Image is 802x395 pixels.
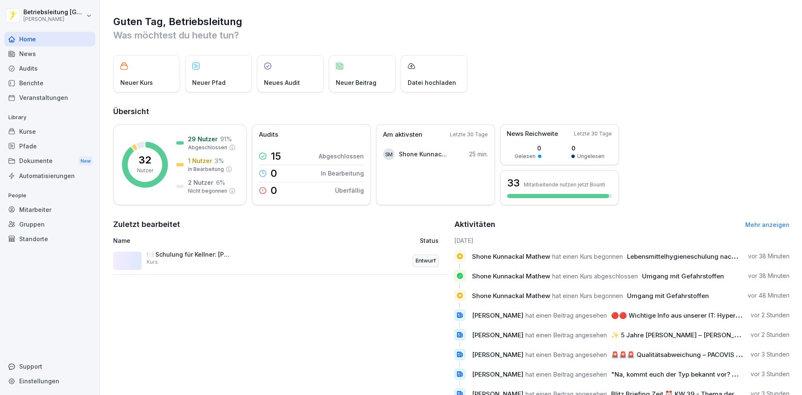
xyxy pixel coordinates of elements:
p: 15 [271,151,281,161]
p: In Bearbeitung [321,169,364,178]
p: Abgeschlossen [319,152,364,161]
p: Status [420,236,439,245]
p: Gelesen [515,153,536,160]
a: 🍽️ Schulung für Kellner: [PERSON_NAME]KursEntwurf [113,247,449,275]
p: vor 48 Minuten [748,291,789,300]
span: hat einen Kurs abgeschlossen [552,272,638,280]
p: Letzte 30 Tage [450,131,488,138]
p: Shone Kunnackal Mathew [399,150,447,158]
a: Home [4,32,95,46]
a: Mitarbeiter [4,202,95,217]
p: Neuer Kurs [120,78,153,87]
p: Abgeschlossen [188,144,227,151]
a: DokumenteNew [4,153,95,169]
p: 1 Nutzer [188,156,212,165]
p: vor 38 Minuten [748,252,789,260]
p: 0 [271,168,277,178]
h2: Aktivitäten [454,219,495,230]
p: Entwurf [416,257,436,265]
a: Kurse [4,124,95,139]
p: Neues Audit [264,78,300,87]
p: Überfällig [335,186,364,195]
span: hat einen Kurs begonnen [552,252,623,260]
span: hat einen Kurs begonnen [552,292,623,300]
p: Datei hochladen [408,78,456,87]
p: vor 38 Minuten [748,272,789,280]
p: 🍽️ Schulung für Kellner: [PERSON_NAME] [147,251,230,258]
h2: Zuletzt bearbeitet [113,219,449,230]
p: Am aktivsten [383,130,422,140]
p: Name [113,236,323,245]
span: [PERSON_NAME] [472,370,523,378]
div: SM [383,148,395,160]
p: News Reichweite [507,129,558,139]
a: Mehr anzeigen [745,221,789,228]
p: Was möchtest du heute tun? [113,28,789,42]
p: 6 % [216,178,225,187]
h2: Übersicht [113,106,789,117]
h1: Guten Tag, Betriebsleitung [113,15,789,28]
p: vor 3 Stunden [751,370,789,378]
p: Nutzer [137,167,153,174]
a: News [4,46,95,61]
p: 25 min. [469,150,488,158]
p: 3 % [215,156,224,165]
p: People [4,189,95,202]
p: 2 Nutzer [188,178,213,187]
span: Shone Kunnackal Mathew [472,252,550,260]
p: Nicht begonnen [188,187,227,195]
div: Support [4,359,95,374]
p: 91 % [220,135,232,143]
h3: 33 [507,176,520,190]
p: 32 [139,155,151,165]
a: Veranstaltungen [4,90,95,105]
p: 0 [515,144,541,153]
p: Library [4,111,95,124]
h6: [DATE] [454,236,790,245]
p: Kurs [147,258,158,266]
span: Umgang mit Gefahrstoffen [642,272,724,280]
p: Mitarbeitende nutzen jetzt Bounti [524,181,605,188]
span: hat einen Beitrag angesehen [525,370,607,378]
p: Neuer Beitrag [336,78,376,87]
a: Audits [4,61,95,76]
a: Automatisierungen [4,168,95,183]
p: In Bearbeitung [188,166,224,173]
p: 29 Nutzer [188,135,218,143]
a: Standorte [4,232,95,246]
a: Berichte [4,76,95,90]
span: [PERSON_NAME] [472,351,523,359]
span: Umgang mit Gefahrstoffen [627,292,709,300]
p: Neuer Pfad [192,78,226,87]
p: Letzte 30 Tage [574,130,612,138]
span: [PERSON_NAME] [472,331,523,339]
p: Betriebsleitung [GEOGRAPHIC_DATA] [23,9,84,16]
p: Audits [259,130,278,140]
div: Dokumente [4,153,95,169]
p: vor 2 Stunden [751,331,789,339]
a: Pfade [4,139,95,153]
span: hat einen Beitrag angesehen [525,331,607,339]
a: Einstellungen [4,374,95,388]
span: hat einen Beitrag angesehen [525,351,607,359]
span: Shone Kunnackal Mathew [472,272,550,280]
p: vor 2 Stunden [751,311,789,319]
span: hat einen Beitrag angesehen [525,311,607,319]
p: vor 3 Stunden [751,350,789,359]
div: New [79,156,93,166]
a: Gruppen [4,217,95,232]
p: 0 [271,186,277,196]
span: [PERSON_NAME] [472,311,523,319]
